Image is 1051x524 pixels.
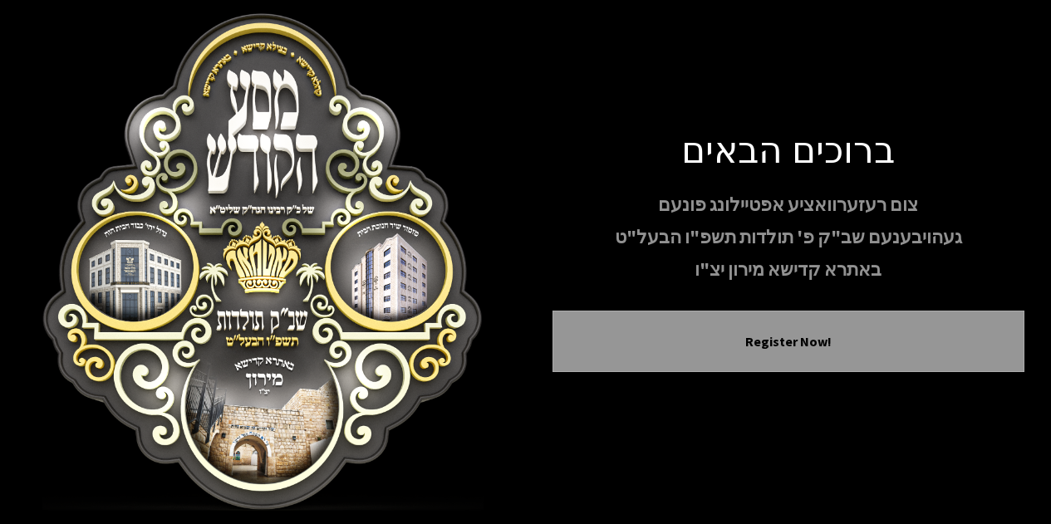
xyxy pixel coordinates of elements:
[573,331,1004,351] button: Register Now!
[553,255,1024,284] p: באתרא קדישא מירון יצ"ו
[553,126,1024,170] h1: ברוכים הבאים
[553,190,1024,219] p: צום רעזערוואציע אפטיילונג פונעם
[553,223,1024,252] p: געהויבענעם שב"ק פ' תולדות תשפ"ו הבעל"ט
[27,13,499,512] img: Meron Toldos Logo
